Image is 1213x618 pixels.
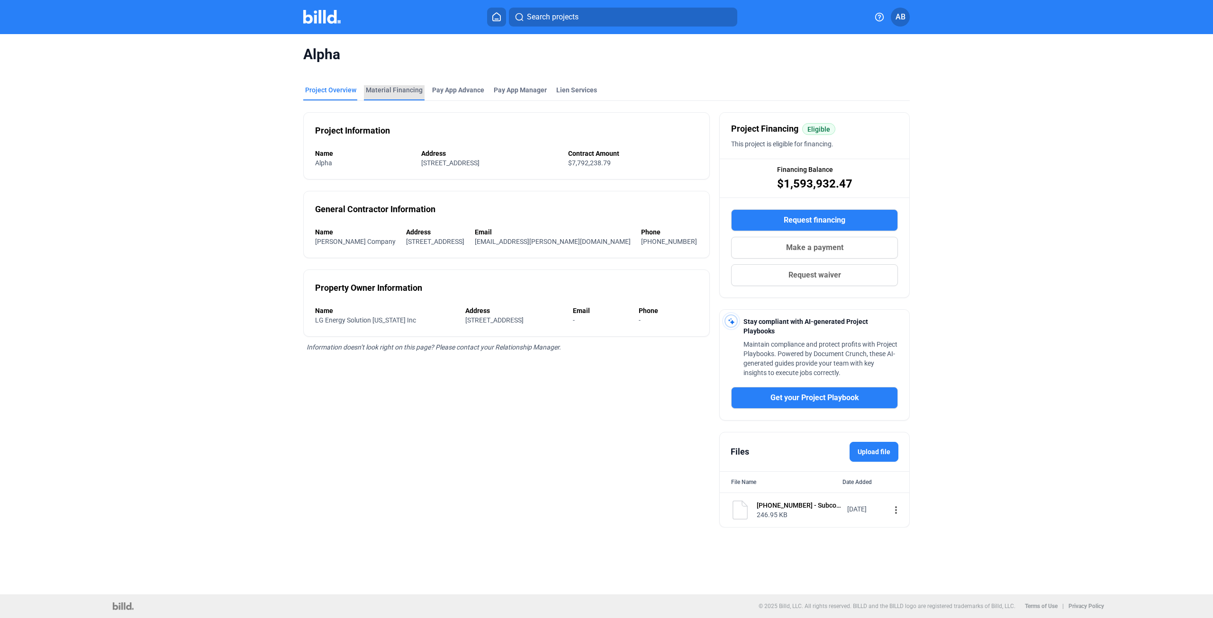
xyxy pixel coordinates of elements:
[759,603,1015,609] p: © 2025 Billd, LLC. All rights reserved. BILLD and the BILLD logo are registered trademarks of Bil...
[307,343,561,351] span: Information doesn’t look right on this page? Please contact your Relationship Manager.
[305,85,356,95] div: Project Overview
[639,316,641,324] span: -
[421,149,558,158] div: Address
[406,238,464,245] span: [STREET_ADDRESS]
[639,306,698,315] div: Phone
[1068,603,1104,609] b: Privacy Policy
[315,159,332,167] span: Alpha
[757,510,841,519] div: 246.95 KB
[731,501,750,519] img: document
[315,238,396,245] span: [PERSON_NAME] Company
[494,85,547,95] span: Pay App Manager
[315,281,422,295] div: Property Owner Information
[315,227,397,237] div: Name
[847,504,885,514] div: [DATE]
[757,501,841,510] div: [PHONE_NUMBER] - Subcontract - Barin Group
[568,149,698,158] div: Contract Amount
[770,392,859,403] span: Get your Project Playbook
[1025,603,1058,609] b: Terms of Use
[743,318,868,335] span: Stay compliant with AI-generated Project Playbooks
[556,85,597,95] div: Lien Services
[777,165,833,174] span: Financing Balance
[891,8,910,27] button: AB
[432,85,484,95] div: Pay App Advance
[421,159,480,167] span: [STREET_ADDRESS]
[315,306,456,315] div: Name
[777,176,852,191] span: $1,593,932.47
[315,316,416,324] span: LG Energy Solution [US_STATE] Inc
[315,203,435,216] div: General Contractor Information
[509,8,737,27] button: Search projects
[303,10,341,24] img: Billd Company Logo
[641,238,697,245] span: [PHONE_NUMBER]
[786,242,843,253] span: Make a payment
[802,123,835,135] mat-chip: Eligible
[731,445,749,458] div: Files
[731,140,833,148] span: This project is eligible for financing.
[731,264,898,286] button: Request waiver
[573,306,630,315] div: Email
[113,602,133,610] img: logo
[465,306,563,315] div: Address
[784,215,845,226] span: Request financing
[315,149,412,158] div: Name
[406,227,465,237] div: Address
[890,504,902,516] mat-icon: more_vert
[788,269,841,281] span: Request waiver
[366,85,423,95] div: Material Financing
[731,387,898,409] button: Get your Project Playbook
[842,477,898,487] div: Date Added
[475,227,632,237] div: Email
[1062,603,1064,609] p: |
[731,477,756,487] div: File Name
[850,442,898,462] label: Upload file
[315,124,390,137] div: Project Information
[896,11,905,23] span: AB
[527,11,579,23] span: Search projects
[475,238,631,245] span: [EMAIL_ADDRESS][PERSON_NAME][DOMAIN_NAME]
[731,122,798,135] span: Project Financing
[731,209,898,231] button: Request financing
[731,237,898,259] button: Make a payment
[573,316,575,324] span: -
[465,316,524,324] span: [STREET_ADDRESS]
[568,159,611,167] span: $7,792,238.79
[641,227,698,237] div: Phone
[743,340,897,376] span: Maintain compliance and protect profits with Project Playbooks. Powered by Document Crunch, these...
[303,45,910,63] span: Alpha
